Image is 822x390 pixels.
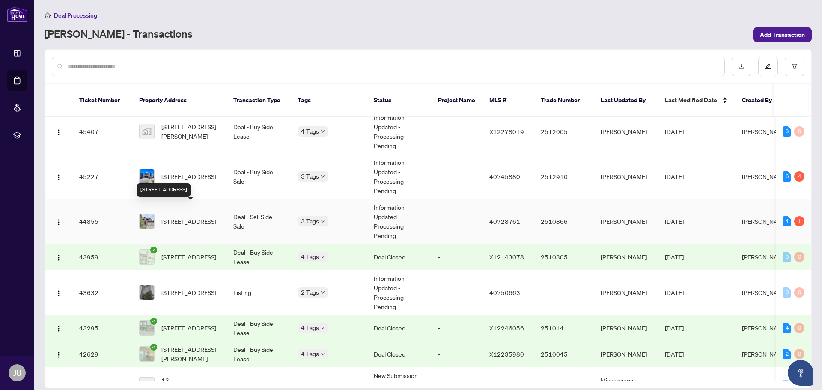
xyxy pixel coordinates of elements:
[304,381,331,390] span: Cancelled
[594,109,658,154] td: [PERSON_NAME]
[665,128,684,135] span: [DATE]
[534,341,594,367] td: 2510045
[665,95,717,105] span: Last Modified Date
[482,84,534,117] th: MLS #
[783,287,791,298] div: 0
[534,84,594,117] th: Trade Number
[489,253,524,261] span: X12143078
[150,344,157,351] span: check-circle
[431,199,482,244] td: -
[72,199,132,244] td: 44855
[783,171,791,182] div: 6
[226,244,291,270] td: Deal - Buy Side Lease
[321,352,325,356] span: down
[794,126,804,137] div: 0
[321,290,325,295] span: down
[226,199,291,244] td: Deal - Sell Side Sale
[594,315,658,341] td: [PERSON_NAME]
[794,349,804,359] div: 0
[783,380,791,390] div: 0
[783,126,791,137] div: 3
[226,84,291,117] th: Transaction Type
[594,244,658,270] td: [PERSON_NAME]
[55,254,62,261] img: Logo
[665,324,684,332] span: [DATE]
[367,270,431,315] td: Information Updated - Processing Pending
[301,252,319,262] span: 4 Tags
[788,360,813,386] button: Open asap
[742,217,788,225] span: [PERSON_NAME]
[161,252,216,262] span: [STREET_ADDRESS]
[783,349,791,359] div: 2
[732,57,751,76] button: download
[321,219,325,223] span: down
[665,173,684,180] span: [DATE]
[534,199,594,244] td: 2510866
[742,350,788,358] span: [PERSON_NAME]
[594,270,658,315] td: [PERSON_NAME]
[226,109,291,154] td: Deal - Buy Side Lease
[55,351,62,358] img: Logo
[321,129,325,134] span: down
[52,250,66,264] button: Logo
[55,325,62,332] img: Logo
[150,247,157,253] span: check-circle
[367,244,431,270] td: Deal Closed
[45,12,51,18] span: home
[161,345,220,363] span: [STREET_ADDRESS][PERSON_NAME]
[7,6,27,22] img: logo
[534,244,594,270] td: 2510305
[665,217,684,225] span: [DATE]
[72,315,132,341] td: 43295
[72,341,132,367] td: 42629
[431,154,482,199] td: -
[321,255,325,259] span: down
[140,347,154,361] img: thumbnail-img
[321,174,325,179] span: down
[783,323,791,333] div: 4
[431,84,482,117] th: Project Name
[665,350,684,358] span: [DATE]
[13,367,21,379] span: JU
[534,315,594,341] td: 2510141
[55,219,62,226] img: Logo
[489,128,524,135] span: X12278019
[665,289,684,296] span: [DATE]
[367,341,431,367] td: Deal Closed
[367,84,431,117] th: Status
[150,318,157,325] span: check-circle
[226,270,291,315] td: Listing
[431,109,482,154] td: -
[301,349,319,359] span: 4 Tags
[489,217,520,225] span: 40728761
[489,289,520,296] span: 40750663
[489,324,524,332] span: X12246056
[367,315,431,341] td: Deal Closed
[301,323,319,333] span: 4 Tags
[742,253,788,261] span: [PERSON_NAME]
[72,109,132,154] td: 45407
[291,84,367,117] th: Tags
[431,244,482,270] td: -
[765,63,771,69] span: edit
[52,170,66,183] button: Logo
[161,288,216,297] span: [STREET_ADDRESS]
[52,286,66,299] button: Logo
[594,84,658,117] th: Last Updated By
[140,124,154,139] img: thumbnail-img
[785,57,804,76] button: filter
[753,27,812,42] button: Add Transaction
[794,216,804,226] div: 1
[367,199,431,244] td: Information Updated - Processing Pending
[132,84,226,117] th: Property Address
[226,315,291,341] td: Deal - Buy Side Lease
[489,350,524,358] span: X12235980
[137,183,191,197] div: [STREET_ADDRESS]
[161,323,216,333] span: [STREET_ADDRESS]
[783,216,791,226] div: 4
[161,217,216,226] span: [STREET_ADDRESS]
[301,216,319,226] span: 3 Tags
[794,287,804,298] div: 0
[742,173,788,180] span: [PERSON_NAME]
[140,250,154,264] img: thumbnail-img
